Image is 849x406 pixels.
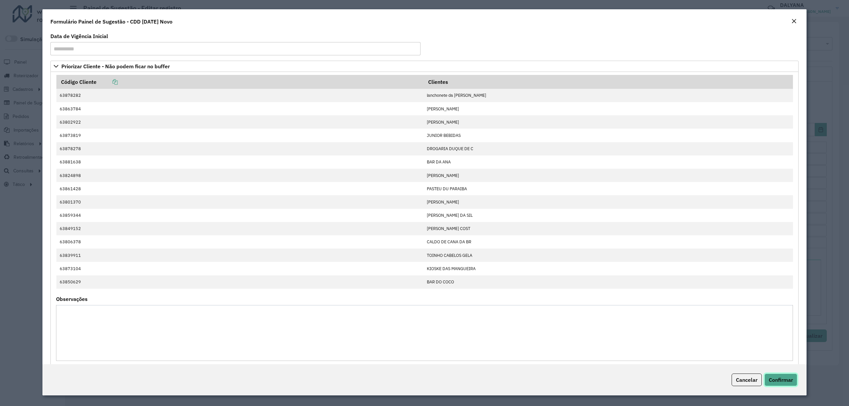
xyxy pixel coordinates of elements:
[56,169,424,182] td: 63824898
[56,142,424,155] td: 63878278
[424,142,793,155] td: DROGARIA DUQUE DE C
[424,155,793,169] td: BAR DA ANA
[56,75,424,89] th: Código Cliente
[56,102,424,115] td: 63863784
[61,64,170,69] span: Priorizar Cliente - Não podem ficar no buffer
[56,195,424,208] td: 63801370
[56,129,424,142] td: 63873819
[424,169,793,182] td: [PERSON_NAME]
[424,195,793,208] td: [PERSON_NAME]
[424,129,793,142] td: JUNIOR BEBIDAS
[56,182,424,195] td: 63861428
[732,374,762,386] button: Cancelar
[789,17,799,26] button: Close
[56,209,424,222] td: 63859344
[56,295,88,303] label: Observações
[424,89,793,102] td: lanchonete da [PERSON_NAME]
[736,377,757,383] span: Cancelar
[424,275,793,289] td: BAR DO COCO
[56,249,424,262] td: 63839911
[424,235,793,249] td: CALDO DE CANA DA BR
[424,209,793,222] td: [PERSON_NAME] DA SIL
[56,89,424,102] td: 63878282
[424,182,793,195] td: PASTEU DU PARAIBA
[50,72,799,370] div: Priorizar Cliente - Não podem ficar no buffer
[56,155,424,169] td: 63881638
[50,61,799,72] a: Priorizar Cliente - Não podem ficar no buffer
[424,75,793,89] th: Clientes
[424,102,793,115] td: [PERSON_NAME]
[97,79,118,85] a: Copiar
[56,235,424,249] td: 63806378
[791,19,797,24] em: Fechar
[56,115,424,129] td: 63802922
[769,377,793,383] span: Confirmar
[56,262,424,275] td: 63873104
[424,222,793,235] td: [PERSON_NAME] COST
[424,249,793,262] td: TOINHO CABELOS GELA
[50,32,108,40] label: Data de Vigência Inicial
[56,275,424,289] td: 63850629
[424,262,793,275] td: KIOSKE DAS MANGUEIRA
[50,18,172,26] h4: Formulário Painel de Sugestão - CDD [DATE] Novo
[424,115,793,129] td: [PERSON_NAME]
[56,222,424,235] td: 63849152
[764,374,797,386] button: Confirmar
